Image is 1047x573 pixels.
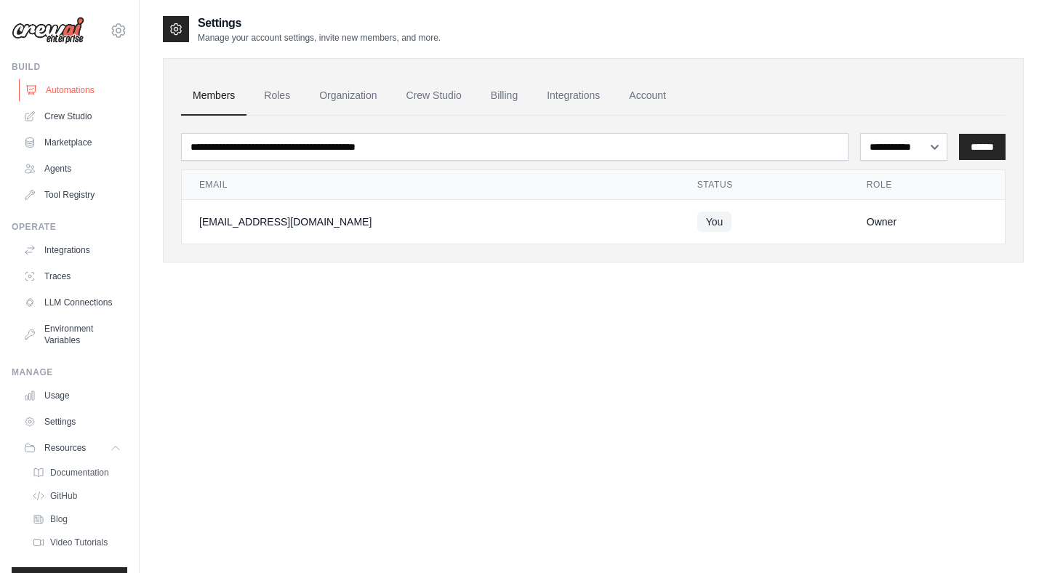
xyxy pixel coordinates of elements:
a: Usage [17,384,127,407]
span: Video Tutorials [50,537,108,548]
h2: Settings [198,15,441,32]
span: GitHub [50,490,77,502]
th: Status [680,170,849,200]
a: Automations [19,79,129,102]
span: You [697,212,732,232]
div: Owner [867,215,987,229]
a: Roles [252,76,302,116]
a: Settings [17,410,127,433]
div: [EMAIL_ADDRESS][DOMAIN_NAME] [199,215,662,229]
span: Resources [44,442,86,454]
a: Tool Registry [17,183,127,207]
a: Crew Studio [17,105,127,128]
span: Documentation [50,467,109,478]
a: Marketplace [17,131,127,154]
a: Integrations [17,239,127,262]
div: Build [12,61,127,73]
span: Blog [50,513,68,525]
a: Organization [308,76,388,116]
th: Role [849,170,1005,200]
a: Traces [17,265,127,288]
a: Documentation [26,462,127,483]
div: Operate [12,221,127,233]
img: Logo [12,17,84,44]
a: Blog [26,509,127,529]
a: Video Tutorials [26,532,127,553]
a: Environment Variables [17,317,127,352]
a: GitHub [26,486,127,506]
p: Manage your account settings, invite new members, and more. [198,32,441,44]
button: Resources [17,436,127,460]
div: Manage [12,366,127,378]
a: Crew Studio [395,76,473,116]
a: Integrations [535,76,611,116]
a: Members [181,76,246,116]
a: LLM Connections [17,291,127,314]
a: Account [617,76,678,116]
a: Agents [17,157,127,180]
th: Email [182,170,680,200]
a: Billing [479,76,529,116]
